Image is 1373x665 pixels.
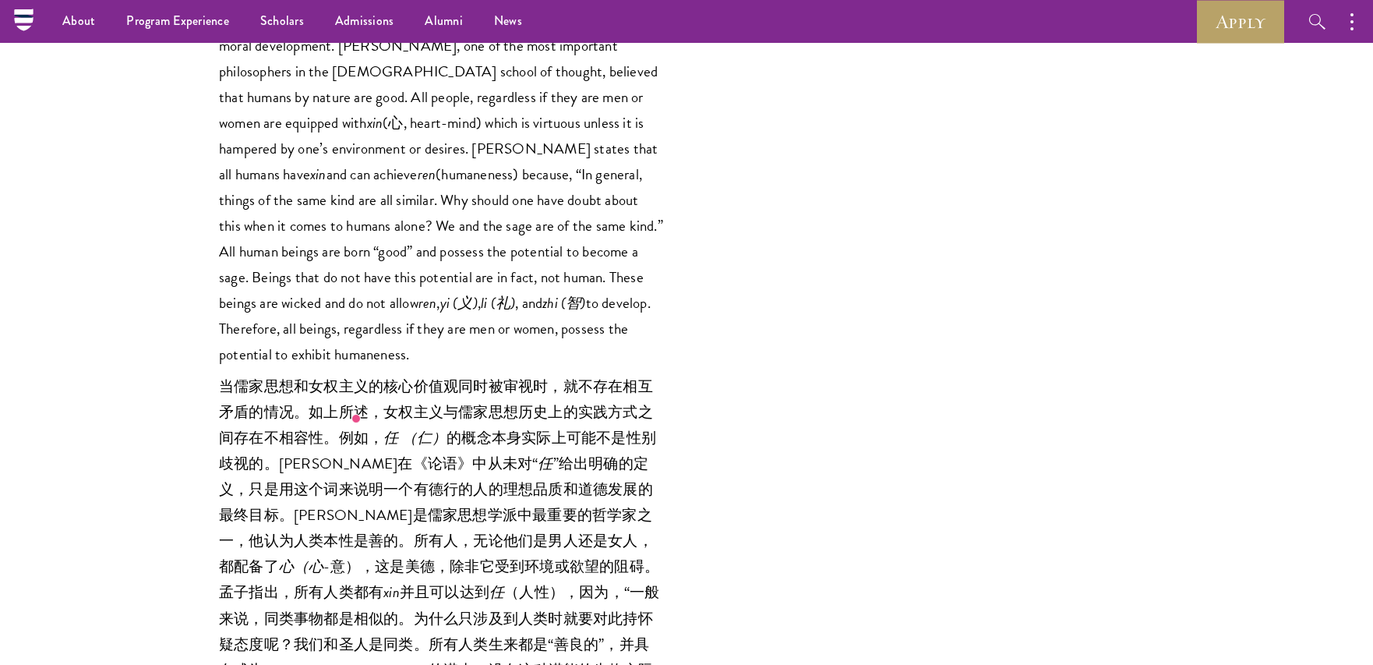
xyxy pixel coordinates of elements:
[481,292,515,314] em: li (礼)
[542,292,585,314] em: zhi (智)
[383,581,400,603] em: xin
[279,555,324,578] em: 心（心
[367,111,383,134] em: xin
[418,163,436,186] em: ren
[440,292,478,314] em: yi (义)
[418,292,437,314] em: ren
[538,452,552,475] em: 任
[383,426,446,449] em: 任 （仁）
[489,581,504,603] em: 任
[310,163,326,186] em: xin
